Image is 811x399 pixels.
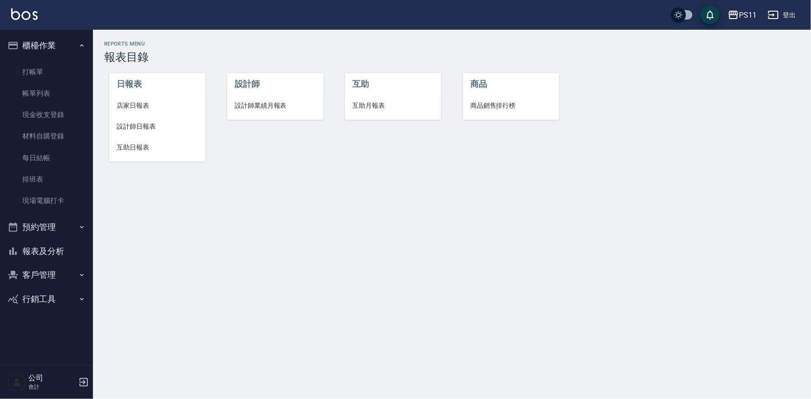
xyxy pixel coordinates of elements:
button: 預約管理 [4,215,89,239]
a: 現場電腦打卡 [4,190,89,211]
span: 互助日報表 [117,143,198,152]
img: Person [7,373,26,392]
button: PS11 [724,6,760,25]
li: 互助 [345,73,441,95]
img: Logo [11,8,38,20]
a: 打帳單 [4,61,89,83]
a: 商品銷售排行榜 [463,95,559,116]
a: 設計師業績月報表 [227,95,323,116]
a: 每日結帳 [4,147,89,169]
li: 設計師 [227,73,323,95]
span: 設計師業績月報表 [235,101,316,111]
button: 櫃檯作業 [4,33,89,58]
span: 互助月報表 [352,101,434,111]
a: 互助月報表 [345,95,441,116]
a: 互助日報表 [109,137,205,158]
a: 材料自購登錄 [4,125,89,147]
button: 報表及分析 [4,239,89,263]
button: save [701,6,719,24]
div: PS11 [739,9,757,21]
span: 設計師日報表 [117,122,198,131]
button: 登出 [764,7,800,24]
h5: 公司 [28,373,76,383]
a: 帳單列表 [4,83,89,104]
button: 客戶管理 [4,263,89,287]
li: 日報表 [109,73,205,95]
p: 會計 [28,383,76,391]
a: 排班表 [4,169,89,190]
span: 商品銷售排行榜 [470,101,552,111]
li: 商品 [463,73,559,95]
h2: Reports Menu [104,41,800,47]
a: 店家日報表 [109,95,205,116]
a: 設計師日報表 [109,116,205,137]
button: 行銷工具 [4,287,89,311]
span: 店家日報表 [117,101,198,111]
h3: 報表目錄 [104,51,800,64]
a: 現金收支登錄 [4,104,89,125]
